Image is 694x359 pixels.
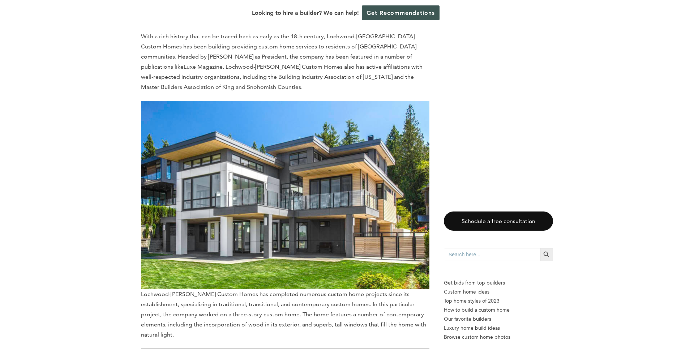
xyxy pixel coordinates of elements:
[444,305,553,315] a: How to build a custom home
[444,333,553,342] a: Browse custom home photos
[141,33,416,70] span: With a rich history that can be traced back as early as the 18th century, Lochwood-[GEOGRAPHIC_DA...
[444,278,553,287] p: Get bids from top builders
[444,324,553,333] a: Luxury home build ideas
[141,101,429,338] span: Lochwood-[PERSON_NAME] Custom Homes has completed numerous custom home projects since its establi...
[444,287,553,296] a: Custom home ideas
[362,5,440,20] a: Get Recommendations
[141,63,423,90] span: . Lochwood-[PERSON_NAME] Custom Homes also has active affiliations with well-respected industry o...
[444,315,553,324] a: Our favorite builders
[543,251,551,258] svg: Search
[444,211,553,231] a: Schedule a free consultation
[184,63,223,70] span: Luxe Magazine
[444,296,553,305] a: Top home styles of 2023
[444,248,540,261] input: Search here...
[658,323,685,350] iframe: To enrich screen reader interactions, please activate Accessibility in Grammarly extension settings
